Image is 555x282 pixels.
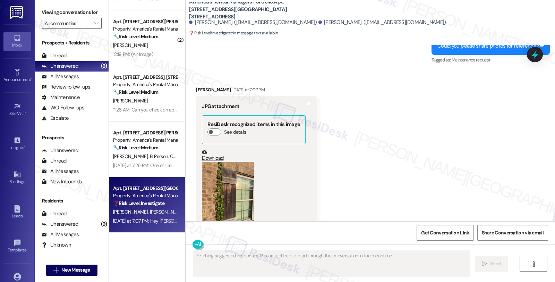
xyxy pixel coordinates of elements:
[189,30,231,36] strong: ❓ Risk Level: Investigate
[432,55,550,65] div: Tagged as:
[482,261,487,267] i: 
[42,115,69,122] div: Escalate
[3,134,31,153] a: Insights •
[3,32,31,51] a: Inbox
[27,247,28,251] span: •
[531,261,536,267] i: 
[53,267,59,273] i: 
[42,178,82,185] div: New Inbounds
[482,229,544,237] span: Share Conversation via email
[10,6,24,19] img: ResiDesk Logo
[45,18,91,29] input: All communities
[113,107,303,113] div: 11:26 AM: Can you check on application for add on for [PERSON_NAME] for [STREET_ADDRESS]
[113,89,158,95] strong: 🔧 Risk Level: Medium
[42,241,71,249] div: Unknown
[477,225,548,241] button: Share Conversation via email
[113,218,469,224] div: [DATE] at 7:07 PM: Hey [PERSON_NAME] and [PERSON_NAME], we appreciate your text! We'll be back at...
[113,162,249,168] div: [DATE] at 7:26 PM: One of the guys looked at it when they were here
[113,136,177,144] div: Property: America's Rental Managers Portfolio
[113,25,177,33] div: Property: America's Rental Managers Portfolio
[490,260,501,267] span: Send
[452,57,490,63] span: Maintenance request
[42,73,79,80] div: All Messages
[231,86,265,93] div: [DATE] at 7:07 PM
[113,98,148,104] span: [PERSON_NAME]
[3,168,31,187] a: Buildings
[42,157,67,165] div: Unread
[35,197,109,205] div: Residents
[189,19,317,26] div: [PERSON_NAME]. ([EMAIL_ADDRESS][DOMAIN_NAME])
[42,168,79,175] div: All Messages
[24,144,25,149] span: •
[113,192,177,199] div: Property: America's Rental Managers Portfolio
[3,203,31,222] a: Leads
[99,219,109,230] div: (9)
[42,52,67,59] div: Unread
[113,209,150,215] span: [PERSON_NAME]
[42,104,84,111] div: WO Follow-ups
[189,30,278,37] span: : No message text available
[35,39,109,47] div: Prospects + Residents
[113,33,158,40] strong: 🔧 Risk Level: Medium
[150,153,170,159] span: B. Person
[42,83,90,91] div: Review follow-ups
[3,100,31,119] a: Site Visit •
[196,86,317,96] div: [PERSON_NAME]
[31,76,32,81] span: •
[25,110,26,115] span: •
[113,144,158,151] strong: 🔧 Risk Level: Medium
[150,209,185,215] span: [PERSON_NAME]
[42,7,102,18] label: Viewing conversations for
[42,210,67,217] div: Unread
[113,42,148,48] span: [PERSON_NAME]
[113,81,177,88] div: Property: America's Rental Managers Portfolio
[421,229,469,237] span: Get Conversation Link
[46,265,97,276] button: New Message
[475,256,509,272] button: Send
[170,153,193,159] span: C. Personsr
[35,134,109,141] div: Prospects
[437,42,539,50] div: Could you please share photos for reference?
[113,185,177,192] div: Apt. [STREET_ADDRESS][GEOGRAPHIC_DATA][STREET_ADDRESS]
[42,94,80,101] div: Maintenance
[202,162,254,231] button: Zoom image
[42,231,79,238] div: All Messages
[113,153,150,159] span: [PERSON_NAME]
[3,237,31,256] a: Templates •
[42,63,78,70] div: Unanswered
[318,19,446,26] div: [PERSON_NAME]. ([EMAIL_ADDRESS][DOMAIN_NAME])
[202,103,239,110] b: JPG attachment
[207,121,300,128] b: ResiDesk recognized items in this image
[113,200,164,206] strong: ❓ Risk Level: Investigate
[42,147,78,154] div: Unanswered
[113,129,177,136] div: Apt. [STREET_ADDRESS][PERSON_NAME], [STREET_ADDRESS][PERSON_NAME]
[224,128,246,136] label: See details
[113,74,177,81] div: Apt. [STREET_ADDRESS], [STREET_ADDRESS]
[113,18,177,25] div: Apt. [STREET_ADDRESS][PERSON_NAME], [STREET_ADDRESS][PERSON_NAME]
[194,251,470,277] textarea: Fetching suggested responses. Please feel free to read through the conversation in the meantime.
[202,149,306,161] a: Download
[99,61,109,72] div: (9)
[61,266,90,274] span: New Message
[417,225,473,241] button: Get Conversation Link
[94,20,98,26] i: 
[42,221,78,228] div: Unanswered
[113,51,153,57] div: 12:19 PM: (An Image)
